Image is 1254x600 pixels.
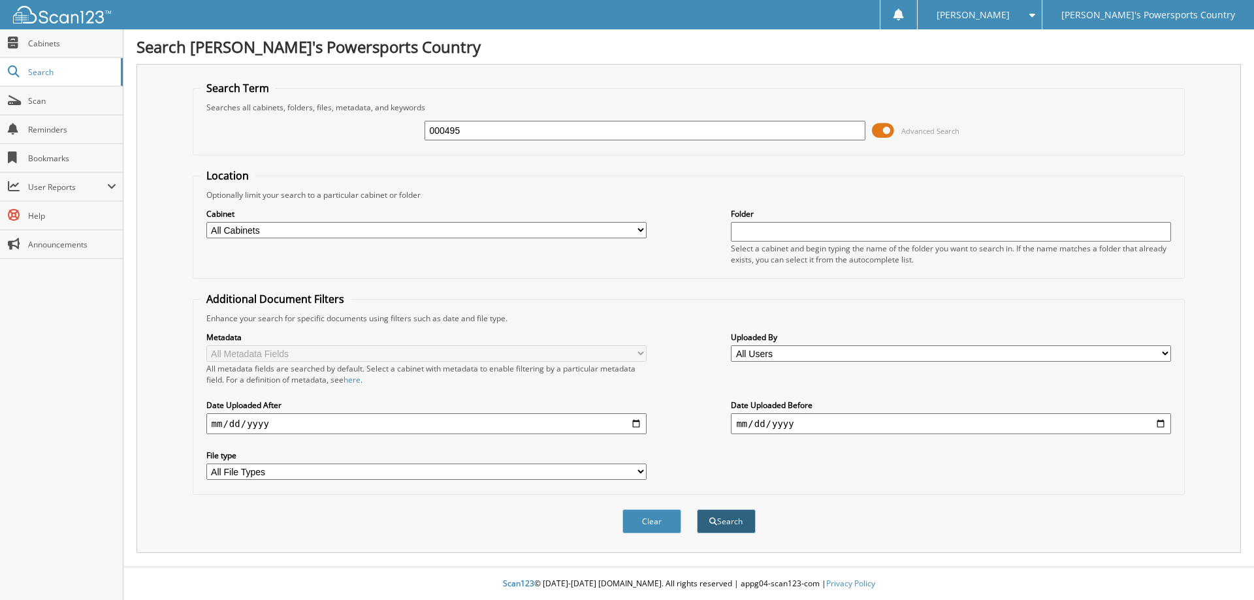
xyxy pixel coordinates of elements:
[28,124,116,135] span: Reminders
[901,126,959,136] span: Advanced Search
[1189,537,1254,600] iframe: Chat Widget
[123,568,1254,600] div: © [DATE]-[DATE] [DOMAIN_NAME]. All rights reserved | appg04-scan123-com |
[200,313,1178,324] div: Enhance your search for specific documents using filters such as date and file type.
[206,450,647,461] label: File type
[28,210,116,221] span: Help
[622,509,681,533] button: Clear
[731,413,1171,434] input: end
[28,38,116,49] span: Cabinets
[206,332,647,343] label: Metadata
[200,81,276,95] legend: Search Term
[206,208,647,219] label: Cabinet
[28,182,107,193] span: User Reports
[206,413,647,434] input: start
[731,208,1171,219] label: Folder
[937,11,1010,19] span: [PERSON_NAME]
[731,400,1171,411] label: Date Uploaded Before
[28,67,114,78] span: Search
[731,243,1171,265] div: Select a cabinet and begin typing the name of the folder you want to search in. If the name match...
[137,36,1241,57] h1: Search [PERSON_NAME]'s Powersports Country
[731,332,1171,343] label: Uploaded By
[200,189,1178,200] div: Optionally limit your search to a particular cabinet or folder
[28,95,116,106] span: Scan
[28,153,116,164] span: Bookmarks
[13,6,111,24] img: scan123-logo-white.svg
[1061,11,1235,19] span: [PERSON_NAME]'s Powersports Country
[344,374,361,385] a: here
[200,102,1178,113] div: Searches all cabinets, folders, files, metadata, and keywords
[200,292,351,306] legend: Additional Document Filters
[206,400,647,411] label: Date Uploaded After
[826,578,875,589] a: Privacy Policy
[206,363,647,385] div: All metadata fields are searched by default. Select a cabinet with metadata to enable filtering b...
[28,239,116,250] span: Announcements
[697,509,756,533] button: Search
[503,578,534,589] span: Scan123
[200,168,255,183] legend: Location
